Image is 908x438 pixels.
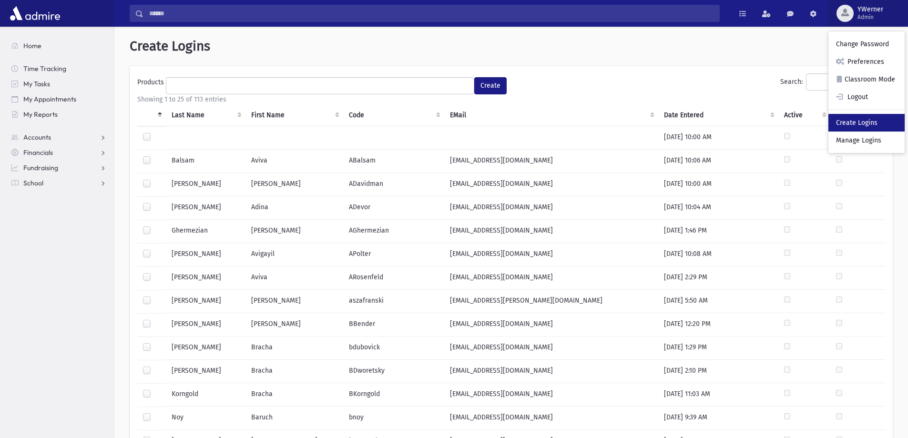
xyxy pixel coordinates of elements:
span: My Reports [23,110,58,119]
td: Adina [245,196,343,220]
th: Last Name : activate to sort column ascending [166,104,245,126]
a: My Appointments [4,92,114,107]
span: Time Tracking [23,64,66,73]
td: ARosenfeld [343,266,444,290]
a: Home [4,38,114,53]
td: ADevor [343,196,444,220]
td: [EMAIL_ADDRESS][DOMAIN_NAME] [444,150,659,173]
div: Showing 1 to 25 of 113 entries [137,94,885,104]
td: [DATE] 1:29 PM [658,336,778,360]
td: [PERSON_NAME] [245,290,343,313]
td: [PERSON_NAME] [245,173,343,196]
td: APolter [343,243,444,266]
td: [PERSON_NAME] [166,243,245,266]
td: BDworetsky [343,360,444,383]
label: Products [137,77,166,91]
a: Accounts [4,130,114,145]
td: [DATE] 10:06 AM [658,150,778,173]
td: BKorngold [343,383,444,407]
td: Aviva [245,266,343,290]
td: [EMAIL_ADDRESS][DOMAIN_NAME] [444,313,659,336]
a: Change Password [828,35,905,53]
button: Create [474,77,507,94]
img: AdmirePro [8,4,62,23]
td: [DATE] 2:29 PM [658,266,778,290]
a: Create Logins [828,114,905,132]
a: Manage Logins [828,132,905,149]
a: Logout [828,88,905,106]
td: [DATE] 10:00 AM [658,173,778,196]
td: [PERSON_NAME] [166,360,245,383]
td: [PERSON_NAME] [245,313,343,336]
td: [DATE] 11:03 AM [658,383,778,407]
a: School [4,175,114,191]
a: My Reports [4,107,114,122]
h1: Create Logins [130,38,893,54]
td: [PERSON_NAME] [166,313,245,336]
td: Ghermezian [166,220,245,243]
td: [EMAIL_ADDRESS][DOMAIN_NAME] [444,360,659,383]
th: First Name : activate to sort column ascending [245,104,343,126]
input: Search: [806,73,885,91]
span: Fundraising [23,163,58,172]
span: Home [23,41,41,50]
td: Korngold [166,383,245,407]
td: [DATE] 1:46 PM [658,220,778,243]
td: [DATE] 9:39 AM [658,407,778,430]
td: [DATE] 5:50 AM [658,290,778,313]
td: [EMAIL_ADDRESS][DOMAIN_NAME] [444,336,659,360]
th: Code : activate to sort column ascending [343,104,444,126]
a: My Tasks [4,76,114,92]
td: [EMAIL_ADDRESS][DOMAIN_NAME] [444,173,659,196]
a: Time Tracking [4,61,114,76]
th: Date Entered : activate to sort column ascending [658,104,778,126]
td: [DATE] 10:00 AM [658,126,778,150]
th: EMail : activate to sort column ascending [444,104,659,126]
td: [EMAIL_ADDRESS][PERSON_NAME][DOMAIN_NAME] [444,290,659,313]
input: Search [143,5,719,22]
td: [PERSON_NAME] [166,290,245,313]
td: [EMAIL_ADDRESS][DOMAIN_NAME] [444,196,659,220]
td: aszafranski [343,290,444,313]
td: [DATE] 10:08 AM [658,243,778,266]
td: [DATE] 2:10 PM [658,360,778,383]
td: [PERSON_NAME] [166,336,245,360]
td: [EMAIL_ADDRESS][DOMAIN_NAME] [444,243,659,266]
span: Accounts [23,133,51,142]
a: Preferences [828,53,905,71]
td: Bracha [245,336,343,360]
td: [DATE] 10:04 AM [658,196,778,220]
td: [EMAIL_ADDRESS][DOMAIN_NAME] [444,266,659,290]
td: Aviva [245,150,343,173]
td: [PERSON_NAME] [166,266,245,290]
td: bnoy [343,407,444,430]
a: Financials [4,145,114,160]
td: [EMAIL_ADDRESS][DOMAIN_NAME] [444,407,659,430]
th: Active : activate to sort column ascending [778,104,831,126]
td: Bracha [245,360,343,383]
span: School [23,179,43,187]
span: My Appointments [23,95,76,103]
td: Balsam [166,150,245,173]
a: Fundraising [4,160,114,175]
td: Avigayil [245,243,343,266]
td: [PERSON_NAME] [166,196,245,220]
span: Admin [857,13,883,21]
td: Bracha [245,383,343,407]
td: ABalsam [343,150,444,173]
td: [DATE] 12:20 PM [658,313,778,336]
span: Financials [23,148,53,157]
td: Baruch [245,407,343,430]
td: ADavidman [343,173,444,196]
td: [PERSON_NAME] [245,220,343,243]
td: [EMAIL_ADDRESS][DOMAIN_NAME] [444,383,659,407]
td: AGhermezian [343,220,444,243]
label: Search: [780,73,885,91]
td: [PERSON_NAME] [166,173,245,196]
td: Noy [166,407,245,430]
span: My Tasks [23,80,50,88]
td: [EMAIL_ADDRESS][DOMAIN_NAME] [444,220,659,243]
a: Classroom Mode [828,71,905,88]
td: bdubovick [343,336,444,360]
span: YWerner [857,6,883,13]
